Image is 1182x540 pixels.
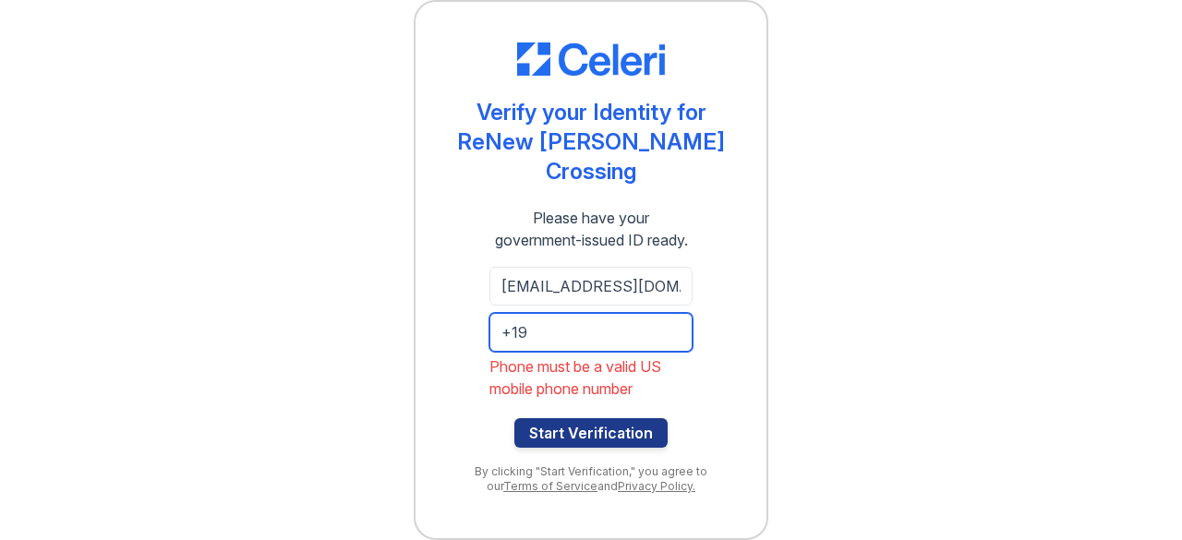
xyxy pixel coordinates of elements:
[503,479,597,493] a: Terms of Service
[517,42,665,76] img: CE_Logo_Blue-a8612792a0a2168367f1c8372b55b34899dd931a85d93a1a3d3e32e68fde9ad4.png
[452,464,730,494] div: By clicking "Start Verification," you agree to our and
[452,98,730,186] div: Verify your Identity for ReNew [PERSON_NAME] Crossing
[489,313,693,352] input: Phone
[618,479,695,493] a: Privacy Policy.
[489,355,693,400] div: Phone must be a valid US mobile phone number
[514,418,668,448] button: Start Verification
[462,207,721,251] div: Please have your government-issued ID ready.
[489,267,693,306] input: Email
